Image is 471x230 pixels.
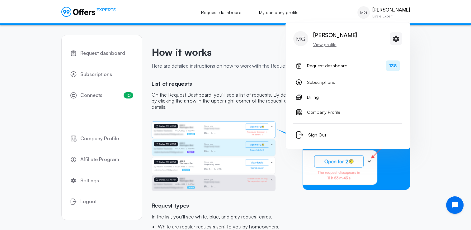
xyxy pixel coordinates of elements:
span: Request dashboard [80,49,125,57]
p: Here are detailed instructions on how to work with the Request Dashboard. [152,63,410,69]
span: Subscriptions [80,70,112,79]
span: EXPERTS [97,7,116,13]
a: Request dashboard [194,6,248,19]
span: 138 [386,60,400,71]
span: Affiliate Program [80,156,119,164]
span: Billing [307,93,319,101]
h1: How it works [152,46,410,63]
h2: List of requests [152,80,410,92]
span: Subscriptions [307,79,335,86]
a: EXPERTS [61,7,116,17]
p: [PERSON_NAME] [372,7,410,13]
span: Request dashboard [307,62,347,69]
span: Logout [80,198,97,206]
span: MG [360,9,367,16]
p: Estate Expert [372,14,410,18]
span: MG [296,35,305,43]
span: Connects [80,91,102,99]
a: Affiliate Program [66,151,137,168]
p: [PERSON_NAME] [313,30,357,40]
a: MG[PERSON_NAME]View profile [293,30,357,48]
a: Company Profile [293,106,402,118]
a: Request dashboard138 [293,58,402,74]
p: View profile [313,41,357,48]
a: My company profile [252,6,305,19]
span: Settings [80,177,99,185]
a: Subscriptions [66,66,137,83]
button: Sign Out [293,129,402,141]
a: Request dashboard [66,45,137,61]
h2: Request types [152,202,410,214]
a: Subscriptions [293,76,402,89]
span: Company Profile [80,135,119,143]
a: Company Profile [66,131,137,147]
li: White are regular requests sent to you by homeowners. [158,224,410,230]
p: On the Request Dashboard, you’ll see a list of requests. By default, they are collapsed, but you ... [152,92,410,110]
a: Connects10 [66,87,137,103]
span: Sign Out [308,131,326,139]
a: Billing [293,91,402,103]
a: Settings [66,173,137,189]
button: Logout [66,194,137,210]
p: In the list, you’ll see white, blue, and gray request cards. [152,214,410,220]
img: expert instruction list [152,121,410,191]
span: Company Profile [307,108,340,116]
span: 10 [124,92,133,98]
